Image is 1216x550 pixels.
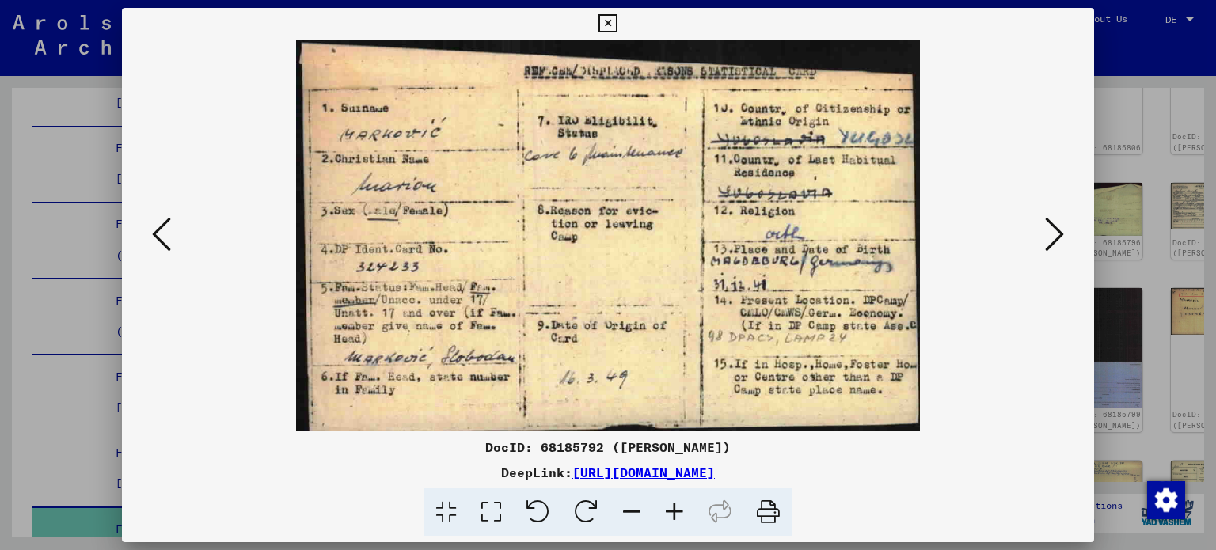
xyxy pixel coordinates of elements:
[485,439,731,455] font: DocID: 68185792 ([PERSON_NAME])
[501,465,572,480] font: DeepLink:
[1147,481,1185,519] img: Change consent
[572,465,715,480] a: [URL][DOMAIN_NAME]
[176,40,1041,431] img: 001.jpg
